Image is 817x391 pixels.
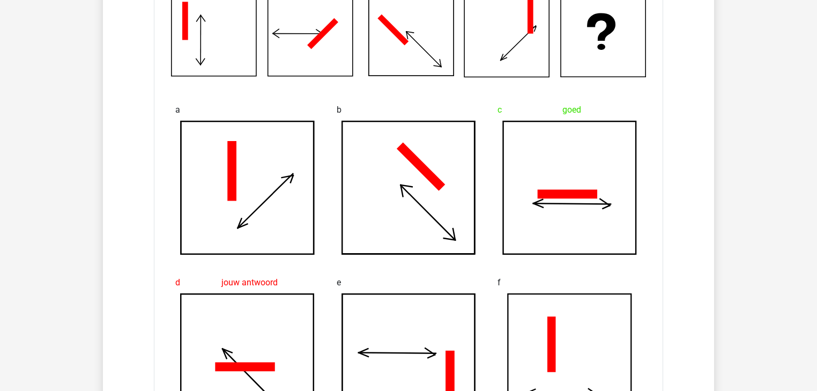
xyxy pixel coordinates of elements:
[337,272,341,293] span: e
[497,99,502,121] span: c
[175,272,320,293] div: jouw antwoord
[175,99,180,121] span: a
[175,272,180,293] span: d
[337,99,341,121] span: b
[497,272,501,293] span: f
[497,99,642,121] div: goed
